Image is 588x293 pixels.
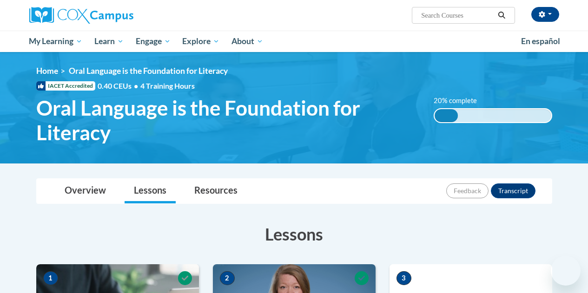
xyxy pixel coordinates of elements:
[396,271,411,285] span: 3
[29,7,133,24] img: Cox Campus
[515,32,566,51] a: En español
[94,36,124,47] span: Learn
[29,7,197,24] a: Cox Campus
[420,10,495,21] input: Search Courses
[225,31,269,52] a: About
[134,81,138,90] span: •
[491,183,535,198] button: Transcript
[36,222,552,246] h3: Lessons
[521,36,560,46] span: En español
[176,31,225,52] a: Explore
[140,81,195,90] span: 4 Training Hours
[125,179,176,203] a: Lessons
[136,36,171,47] span: Engage
[43,271,58,285] span: 1
[551,256,581,286] iframe: Button to launch messaging window
[185,179,247,203] a: Resources
[531,7,559,22] button: Account Settings
[130,31,177,52] a: Engage
[435,109,458,122] div: 20% complete
[495,10,509,21] button: Search
[22,31,566,52] div: Main menu
[446,183,489,198] button: Feedback
[231,36,263,47] span: About
[220,271,235,285] span: 2
[98,81,140,91] span: 0.40 CEUs
[434,96,487,106] label: 20% complete
[182,36,219,47] span: Explore
[88,31,130,52] a: Learn
[55,179,115,203] a: Overview
[36,66,58,76] a: Home
[23,31,89,52] a: My Learning
[36,81,95,91] span: IACET Accredited
[36,96,420,145] span: Oral Language is the Foundation for Literacy
[29,36,82,47] span: My Learning
[69,66,228,76] span: Oral Language is the Foundation for Literacy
